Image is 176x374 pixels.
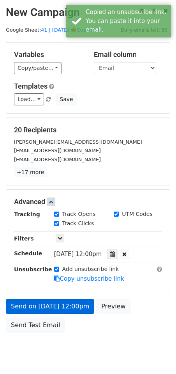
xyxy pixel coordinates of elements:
a: Templates [14,82,48,90]
label: Track Clicks [62,219,94,228]
small: [PERSON_NAME][EMAIL_ADDRESS][DOMAIN_NAME] [14,139,142,145]
strong: Filters [14,235,34,242]
strong: Tracking [14,211,40,217]
a: +17 more [14,167,47,177]
label: Track Opens [62,210,96,218]
h5: Variables [14,50,82,59]
a: Send Test Email [6,318,65,333]
a: Preview [96,299,130,314]
div: Copied an unsubscribe link. You can paste it into your email. [86,8,168,34]
a: Load... [14,93,44,105]
h5: Email column [94,50,162,59]
span: [DATE] 12:00pm [54,251,102,258]
label: Add unsubscribe link [62,265,119,273]
small: [EMAIL_ADDRESS][DOMAIN_NAME] [14,157,101,162]
iframe: Chat Widget [137,337,176,374]
h5: 20 Recipients [14,126,162,134]
small: [EMAIL_ADDRESS][DOMAIN_NAME] [14,148,101,153]
label: UTM Codes [122,210,152,218]
h5: Advanced [14,198,162,206]
small: Google Sheet: [6,27,101,33]
a: Copy unsubscribe link [54,275,124,282]
h2: New Campaign [6,6,170,19]
a: Send on [DATE] 12:00pm [6,299,94,314]
strong: Schedule [14,250,42,256]
strong: Unsubscribe [14,266,52,272]
a: 41 | [DATE] 🍁Coach Tik [41,27,101,33]
a: Copy/paste... [14,62,62,74]
button: Save [56,93,76,105]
